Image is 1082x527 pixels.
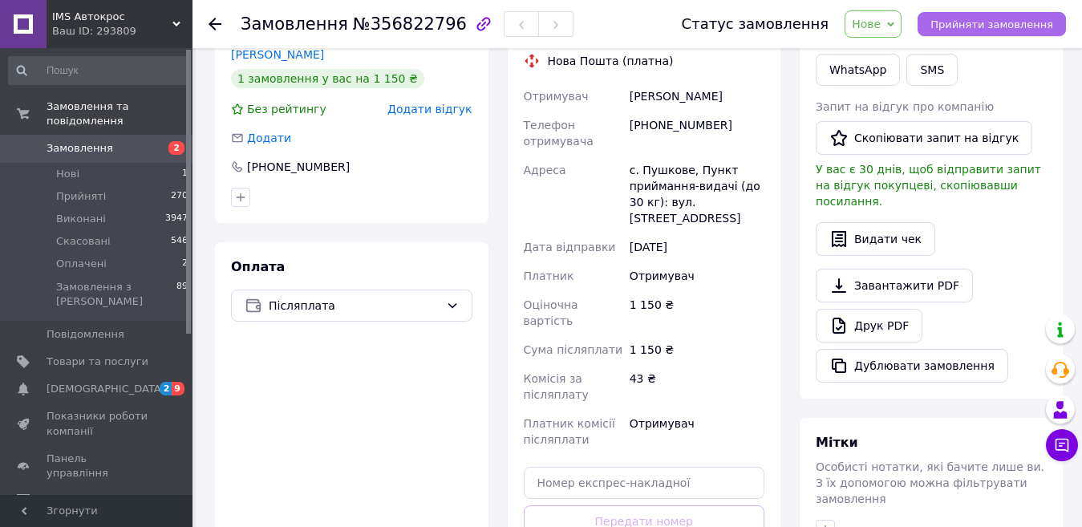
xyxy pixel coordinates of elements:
[626,261,768,290] div: Отримувач
[626,409,768,454] div: Отримувач
[626,111,768,156] div: [PHONE_NUMBER]
[816,269,973,302] a: Завантажити PDF
[524,298,578,327] span: Оціночна вартість
[524,164,566,176] span: Адреса
[816,121,1032,155] button: Скопіювати запит на відгук
[231,69,424,88] div: 1 замовлення у вас на 1 150 ₴
[524,417,615,446] span: Платник комісії післяплати
[816,309,922,343] a: Друк PDF
[47,327,124,342] span: Повідомлення
[930,18,1053,30] span: Прийняти замовлення
[176,280,188,309] span: 89
[852,18,881,30] span: Нове
[524,270,574,282] span: Платник
[245,159,351,175] div: [PHONE_NUMBER]
[524,372,589,401] span: Комісія за післяплату
[816,100,994,113] span: Запит на відгук про компанію
[524,467,765,499] input: Номер експрес-накладної
[52,24,192,39] div: Ваш ID: 293809
[816,54,900,86] a: WhatsApp
[8,56,189,85] input: Пошук
[816,349,1008,383] button: Дублювати замовлення
[47,382,165,396] span: [DEMOGRAPHIC_DATA]
[56,212,106,226] span: Виконані
[56,257,107,271] span: Оплачені
[241,14,348,34] span: Замовлення
[47,355,148,369] span: Товари та послуги
[165,212,188,226] span: 3947
[626,364,768,409] div: 43 ₴
[682,16,829,32] div: Статус замовлення
[906,54,958,86] button: SMS
[47,452,148,480] span: Панель управління
[524,119,594,148] span: Телефон отримувача
[626,156,768,233] div: с. Пушкове, Пункт приймання-видачі (до 30 кг): вул. [STREET_ADDRESS]
[524,343,623,356] span: Сума післяплати
[56,167,79,181] span: Нові
[56,234,111,249] span: Скасовані
[209,16,221,32] div: Повернутися назад
[47,99,192,128] span: Замовлення та повідомлення
[626,335,768,364] div: 1 150 ₴
[231,48,324,61] a: [PERSON_NAME]
[524,241,616,253] span: Дата відправки
[524,90,589,103] span: Отримувач
[56,280,176,309] span: Замовлення з [PERSON_NAME]
[47,409,148,438] span: Показники роботи компанії
[182,257,188,271] span: 2
[269,297,440,314] span: Післяплата
[816,435,858,450] span: Мітки
[172,382,184,395] span: 9
[52,10,172,24] span: IMS Автокрос
[47,493,88,508] span: Відгуки
[247,103,326,116] span: Без рейтингу
[626,233,768,261] div: [DATE]
[160,382,172,395] span: 2
[387,103,472,116] span: Додати відгук
[1046,429,1078,461] button: Чат з покупцем
[47,141,113,156] span: Замовлення
[231,259,285,274] span: Оплата
[56,189,106,204] span: Прийняті
[918,12,1066,36] button: Прийняти замовлення
[816,163,1041,208] span: У вас є 30 днів, щоб відправити запит на відгук покупцеві, скопіювавши посилання.
[171,189,188,204] span: 270
[626,290,768,335] div: 1 150 ₴
[353,14,467,34] span: №356822796
[626,82,768,111] div: [PERSON_NAME]
[168,141,184,155] span: 2
[171,234,188,249] span: 546
[816,222,935,256] button: Видати чек
[816,460,1044,505] span: Особисті нотатки, які бачите лише ви. З їх допомогою можна фільтрувати замовлення
[182,167,188,181] span: 1
[544,53,678,69] div: Нова Пошта (платна)
[247,132,291,144] span: Додати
